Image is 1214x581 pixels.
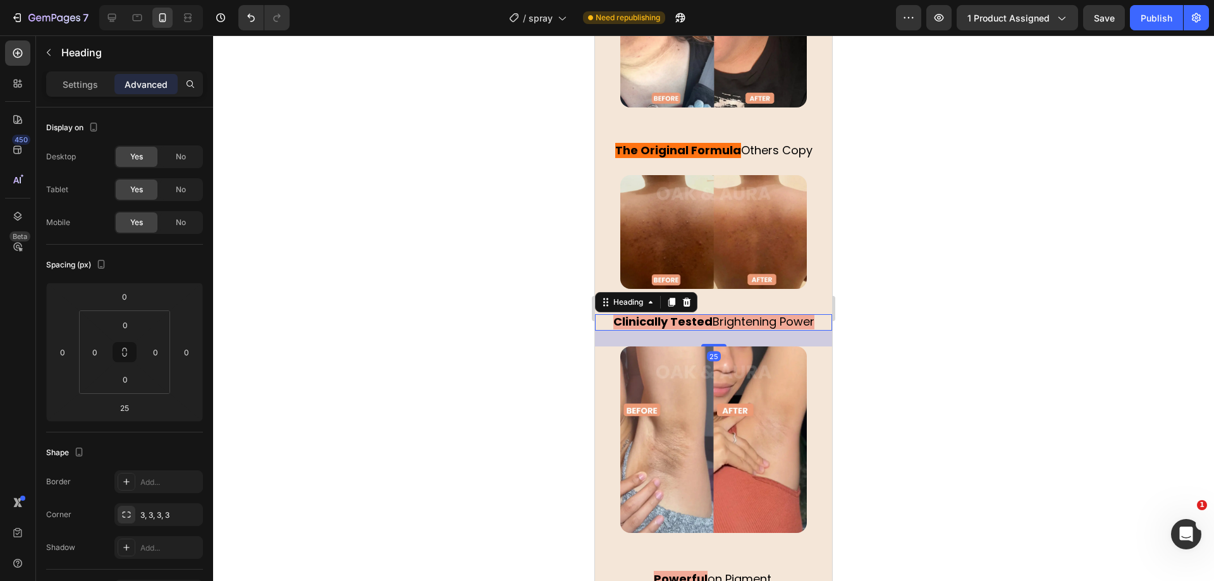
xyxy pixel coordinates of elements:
[83,10,89,25] p: 7
[1197,500,1207,510] span: 1
[146,107,218,123] span: Others Copy
[112,316,126,326] div: 25
[20,107,146,123] strong: The Original Formula
[112,398,137,417] input: 25
[1130,5,1183,30] button: Publish
[63,78,98,91] p: Settings
[61,45,198,60] p: Heading
[529,11,553,25] span: spray
[25,140,212,254] img: patch
[46,184,68,195] div: Tablet
[113,535,179,551] span: on Pigment,
[176,151,186,162] span: No
[53,343,72,362] input: 0
[46,476,71,487] div: Border
[1,109,236,123] p: ⁠⁠⁠⁠⁠⁠⁠
[46,444,87,462] div: Shape
[18,278,118,294] strong: Clinically Tested
[238,5,290,30] div: Undo/Redo
[59,535,113,551] strong: Powerful
[112,287,137,306] input: 0
[177,343,196,362] input: 0
[146,343,165,362] input: 0px
[523,11,526,25] span: /
[46,151,76,162] div: Desktop
[16,261,51,272] div: Heading
[9,231,30,242] div: Beta
[1141,11,1172,25] div: Publish
[25,311,212,498] img: patch
[46,257,109,274] div: Spacing (px)
[967,11,1050,25] span: 1 product assigned
[1083,5,1125,30] button: Save
[46,119,101,137] div: Display on
[1094,13,1115,23] span: Save
[1171,519,1201,549] iframe: Intercom live chat
[85,343,104,362] input: 0px
[140,477,200,488] div: Add...
[140,542,200,554] div: Add...
[113,315,138,334] input: 0px
[18,278,219,294] span: Brightening Power
[46,542,75,553] div: Shadow
[113,370,138,389] input: 0px
[130,151,143,162] span: Yes
[957,5,1078,30] button: 1 product assigned
[130,217,143,228] span: Yes
[595,35,832,581] iframe: Design area
[46,217,70,228] div: Mobile
[596,12,660,23] span: Need republishing
[125,78,168,91] p: Advanced
[46,509,71,520] div: Corner
[130,184,143,195] span: Yes
[12,135,30,145] div: 450
[5,5,94,30] button: 7
[176,217,186,228] span: No
[140,510,200,521] div: 3, 3, 3, 3
[176,184,186,195] span: No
